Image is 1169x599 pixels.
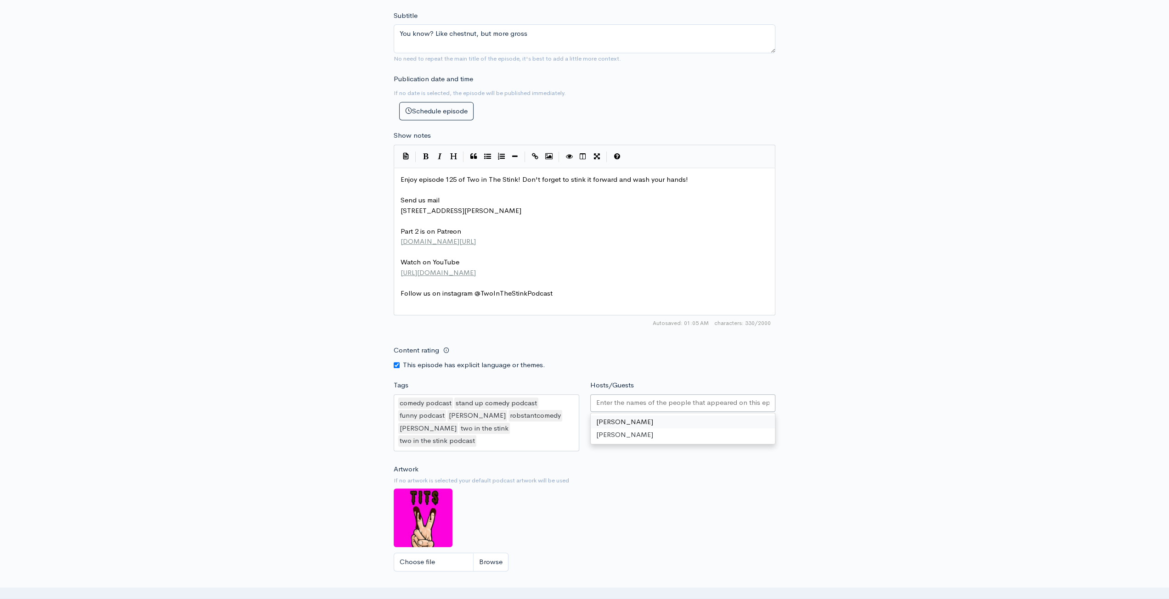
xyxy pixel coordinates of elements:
[399,149,412,163] button: Insert Show Notes Template
[610,150,624,163] button: Markdown Guide
[394,130,431,141] label: Show notes
[508,150,522,163] button: Insert Horizontal Line
[591,428,775,442] div: [PERSON_NAME]
[459,423,510,434] div: two in the stink
[528,150,542,163] button: Create Link
[590,150,604,163] button: Toggle Fullscreen
[494,150,508,163] button: Numbered List
[394,476,775,485] small: If no artwork is selected your default podcast artwork will be used
[606,151,607,162] i: |
[399,102,474,121] button: Schedule episode
[401,237,476,246] span: [DOMAIN_NAME][URL]
[394,341,439,360] label: Content rating
[447,410,507,421] div: [PERSON_NAME]
[463,151,464,162] i: |
[467,150,480,163] button: Quote
[401,227,461,235] span: Part 2 is on Patreon
[398,410,446,421] div: funny podcast
[394,74,473,84] label: Publication date and time
[591,415,775,429] div: [PERSON_NAME]
[562,150,576,163] button: Toggle Preview
[480,150,494,163] button: Generic List
[398,423,458,434] div: [PERSON_NAME]
[508,410,562,421] div: robstantcomedy
[394,89,566,97] small: If no date is selected, the episode will be published immediately.
[415,151,416,162] i: |
[401,175,688,184] span: Enjoy episode 125 of Two in The Stink! Don't forget to stink it forward and wash your hands!
[401,268,476,277] span: [URL][DOMAIN_NAME]
[401,258,459,266] span: Watch on YouTube
[653,319,709,327] span: Autosaved: 01:05 AM
[403,360,545,370] label: This episode has explicit language or themes.
[401,206,521,215] span: [STREET_ADDRESS][PERSON_NAME]
[454,397,538,409] div: stand up comedy podcast
[596,397,770,408] input: Enter the names of the people that appeared on this episode
[446,150,460,163] button: Heading
[398,435,476,447] div: two in the stink podcast
[433,150,446,163] button: Italic
[419,150,433,163] button: Bold
[590,380,634,391] label: Hosts/Guests
[714,319,771,327] span: 330/2000
[401,289,553,297] span: Follow us on instagram @TwoInTheStinkPodcast
[394,55,621,62] small: No need to repeat the main title of the episode, it's best to add a little more context.
[401,196,440,204] span: Send us mail
[394,380,408,391] label: Tags
[394,464,418,475] label: Artwork
[542,150,556,163] button: Insert Image
[398,397,453,409] div: comedy podcast
[394,11,418,21] label: Subtitle
[576,150,590,163] button: Toggle Side by Side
